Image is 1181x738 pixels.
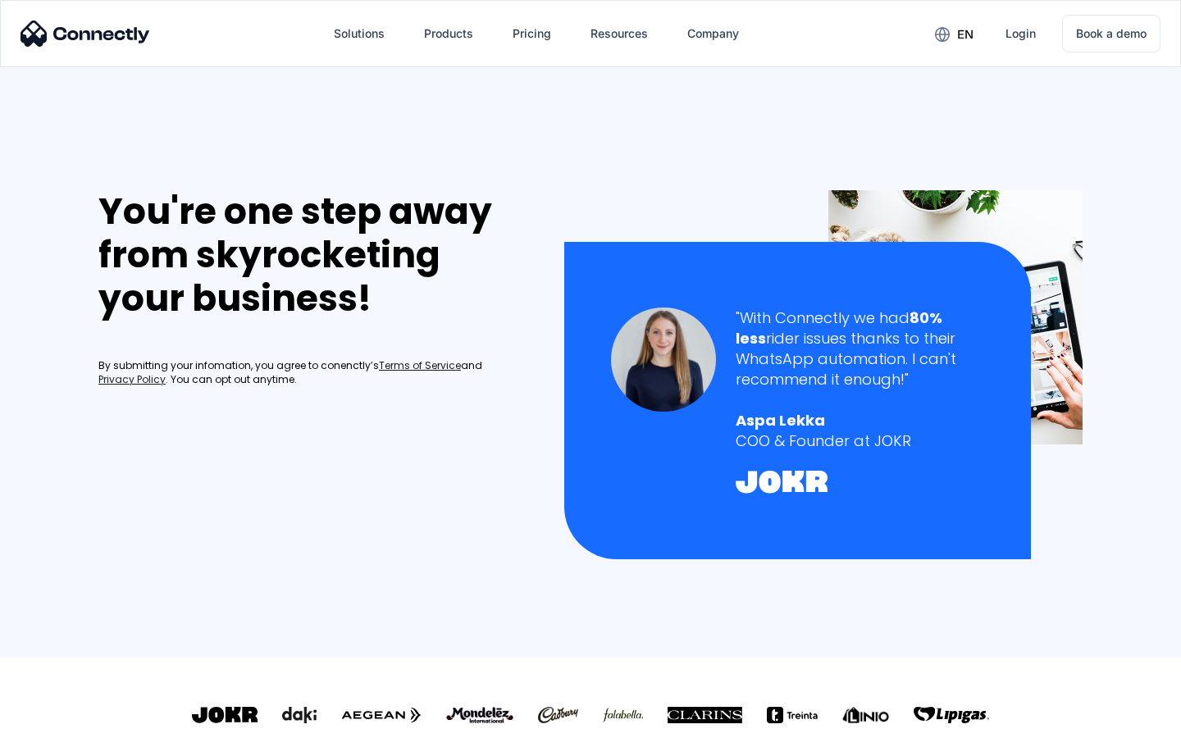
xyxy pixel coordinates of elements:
aside: Language selected: English [16,709,98,732]
div: Resources [590,22,648,45]
div: en [957,23,974,46]
a: Privacy Policy [98,373,166,387]
a: Book a demo [1062,15,1160,52]
div: Solutions [334,22,385,45]
a: Terms of Service [379,359,461,373]
div: Login [1005,22,1036,45]
div: By submitting your infomation, you agree to conenctly’s and . You can opt out anytime. [98,359,530,387]
strong: 80% less [736,307,942,348]
img: Connectly Logo [21,20,150,47]
div: You're one step away from skyrocketing your business! [98,190,530,320]
a: Pricing [499,14,564,53]
div: Company [687,22,739,45]
div: Products [424,22,473,45]
ul: Language list [33,709,98,732]
div: "With Connectly we had rider issues thanks to their WhatsApp automation. I can't recommend it eno... [736,307,984,390]
div: COO & Founder at JOKR [736,430,984,451]
a: Login [992,14,1049,53]
strong: Aspa Lekka [736,410,825,430]
div: Pricing [513,22,551,45]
